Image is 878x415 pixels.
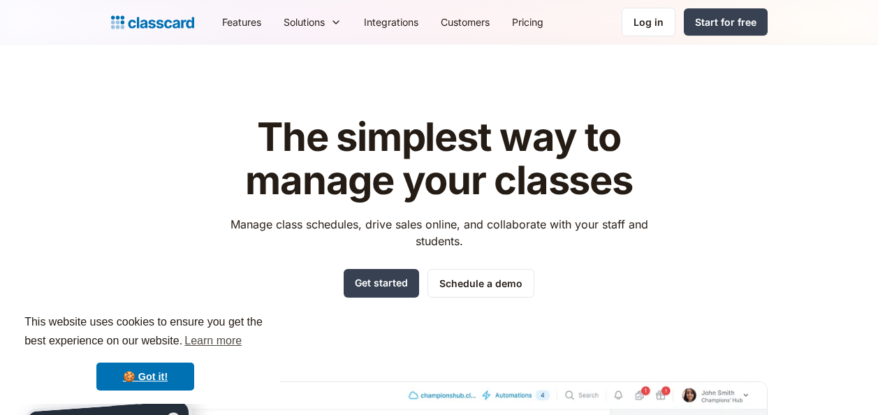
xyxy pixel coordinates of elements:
[501,6,555,38] a: Pricing
[24,314,266,351] span: This website uses cookies to ensure you get the best experience on our website.
[217,116,661,202] h1: The simplest way to manage your classes
[695,15,756,29] div: Start for free
[211,6,272,38] a: Features
[11,300,279,404] div: cookieconsent
[111,13,194,32] a: home
[284,15,325,29] div: Solutions
[96,363,194,391] a: dismiss cookie message
[430,6,501,38] a: Customers
[272,6,353,38] div: Solutions
[634,15,664,29] div: Log in
[427,269,534,298] a: Schedule a demo
[182,330,244,351] a: learn more about cookies
[684,8,768,36] a: Start for free
[344,269,419,298] a: Get started
[217,216,661,249] p: Manage class schedules, drive sales online, and collaborate with your staff and students.
[353,6,430,38] a: Integrations
[622,8,675,36] a: Log in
